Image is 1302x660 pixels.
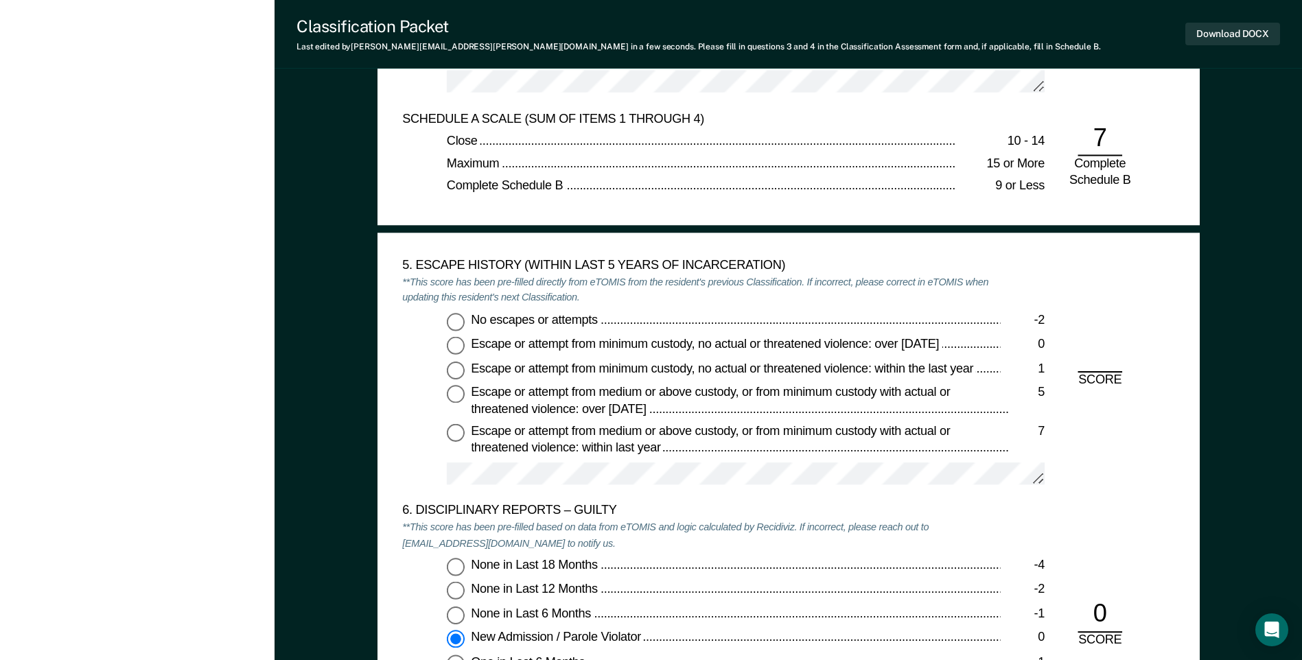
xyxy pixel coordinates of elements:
[471,630,644,644] span: New Admission / Parole Violator
[1000,606,1045,623] div: -1
[402,521,929,550] em: **This score has been pre-filled based on data from eTOMIS and logic calculated by Recidiviz. If ...
[1000,313,1045,329] div: -2
[1078,123,1122,156] div: 7
[1078,599,1122,633] div: 0
[1067,156,1133,189] div: Complete Schedule B
[1255,613,1288,646] div: Open Intercom Messenger
[1009,424,1044,440] div: 7
[447,178,566,192] span: Complete Schedule B
[447,313,465,331] input: No escapes or attempts-2
[447,558,465,576] input: None in Last 18 Months-4
[447,606,465,624] input: None in Last 6 Months-1
[471,558,600,572] span: None in Last 18 Months
[956,156,1045,172] div: 15 or More
[471,424,950,454] span: Escape or attempt from medium or above custody, or from minimum custody with actual or threatened...
[1185,23,1280,45] button: Download DOCX
[447,630,465,648] input: New Admission / Parole Violator0
[1000,630,1045,647] div: 0
[447,582,465,600] input: None in Last 12 Months-2
[402,111,1000,128] div: SCHEDULE A SCALE (SUM OF ITEMS 1 THROUGH 4)
[447,134,480,148] span: Close
[402,504,1000,520] div: 6. DISCIPLINARY REPORTS – GUILTY
[1000,582,1045,599] div: -2
[1000,337,1045,353] div: 0
[631,42,694,51] span: in a few seconds
[1067,633,1133,649] div: SCORE
[447,361,465,379] input: Escape or attempt from minimum custody, no actual or threatened violence: within the last year1
[1008,386,1045,402] div: 5
[402,276,988,305] em: **This score has been pre-filled directly from eTOMIS from the resident's previous Classification...
[471,313,600,327] span: No escapes or attempts
[471,582,600,596] span: None in Last 12 Months
[402,258,1000,274] div: 5. ESCAPE HISTORY (WITHIN LAST 5 YEARS OF INCARCERATION)
[447,156,502,169] span: Maximum
[471,386,950,416] span: Escape or attempt from medium or above custody, or from minimum custody with actual or threatened...
[956,178,1045,195] div: 9 or Less
[471,606,593,620] span: None in Last 6 Months
[297,16,1100,36] div: Classification Packet
[297,42,1100,51] div: Last edited by [PERSON_NAME][EMAIL_ADDRESS][PERSON_NAME][DOMAIN_NAME] . Please fill in questions ...
[1067,373,1133,390] div: SCORE
[447,386,465,403] input: Escape or attempt from medium or above custody, or from minimum custody with actual or threatened...
[447,424,465,442] input: Escape or attempt from medium or above custody, or from minimum custody with actual or threatened...
[471,337,942,351] span: Escape or attempt from minimum custody, no actual or threatened violence: over [DATE]
[956,134,1045,150] div: 10 - 14
[447,337,465,355] input: Escape or attempt from minimum custody, no actual or threatened violence: over [DATE]0
[1000,558,1045,575] div: -4
[471,361,976,375] span: Escape or attempt from minimum custody, no actual or threatened violence: within the last year
[1000,361,1045,377] div: 1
